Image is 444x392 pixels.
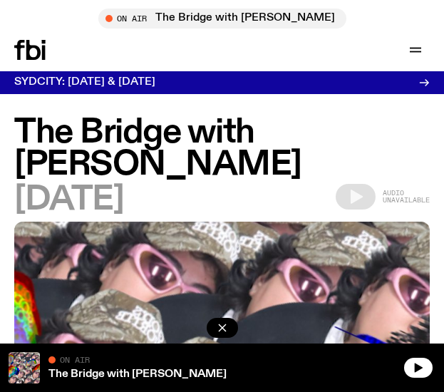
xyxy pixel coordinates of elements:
[60,355,90,364] span: On Air
[14,184,123,216] span: [DATE]
[383,190,430,204] span: Audio unavailable
[98,9,346,29] button: On AirThe Bridge with [PERSON_NAME]
[48,368,227,380] a: The Bridge with [PERSON_NAME]
[14,77,155,88] h3: SYDCITY: [DATE] & [DATE]
[14,117,430,181] h1: The Bridge with [PERSON_NAME]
